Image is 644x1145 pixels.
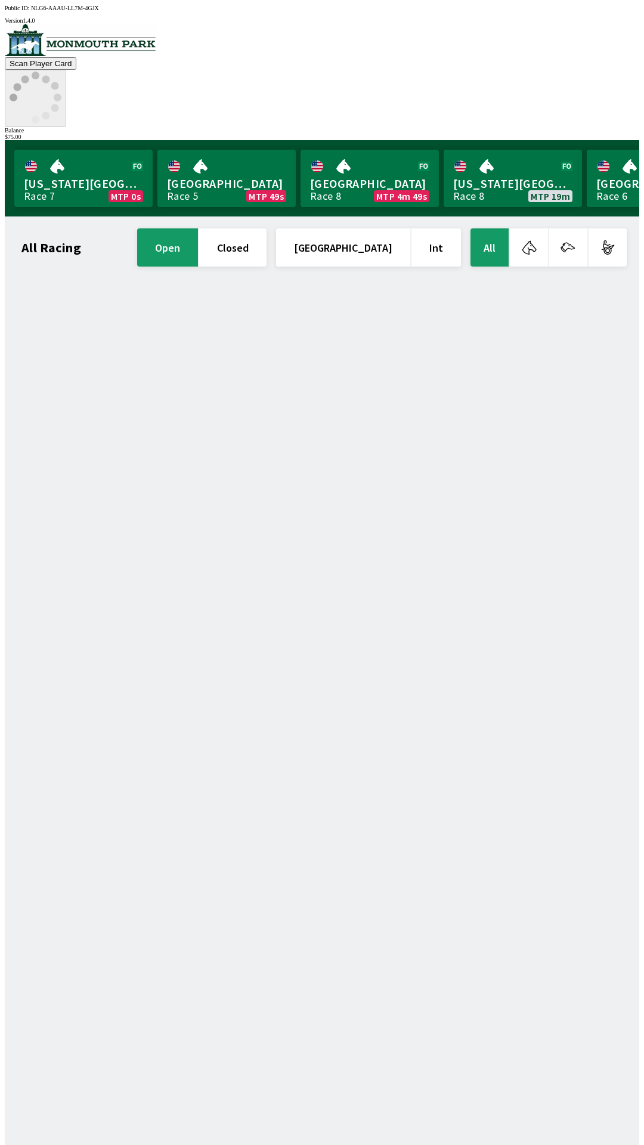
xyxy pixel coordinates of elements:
div: Race 5 [167,191,198,201]
div: Race 8 [310,191,341,201]
a: [GEOGRAPHIC_DATA]Race 5MTP 49s [157,150,296,207]
button: open [137,228,198,267]
img: venue logo [5,24,156,56]
span: MTP 4m 49s [376,191,427,201]
span: MTP 0s [111,191,141,201]
button: [GEOGRAPHIC_DATA] [276,228,410,267]
button: closed [199,228,267,267]
div: Race 6 [596,191,627,201]
span: [US_STATE][GEOGRAPHIC_DATA] [24,176,143,191]
div: Version 1.4.0 [5,17,639,24]
span: MTP 49s [249,191,284,201]
a: [US_STATE][GEOGRAPHIC_DATA]Race 8MTP 19m [444,150,582,207]
span: NLG6-AAAU-LL7M-4GJX [31,5,99,11]
button: All [470,228,509,267]
div: Race 7 [24,191,55,201]
span: MTP 19m [531,191,570,201]
div: Race 8 [453,191,484,201]
h1: All Racing [21,243,81,252]
button: Scan Player Card [5,57,76,70]
button: Int [411,228,461,267]
span: [GEOGRAPHIC_DATA] [167,176,286,191]
div: Public ID: [5,5,639,11]
a: [US_STATE][GEOGRAPHIC_DATA]Race 7MTP 0s [14,150,153,207]
span: [US_STATE][GEOGRAPHIC_DATA] [453,176,572,191]
a: [GEOGRAPHIC_DATA]Race 8MTP 4m 49s [301,150,439,207]
div: Balance [5,127,639,134]
span: [GEOGRAPHIC_DATA] [310,176,429,191]
div: $ 75.00 [5,134,639,140]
